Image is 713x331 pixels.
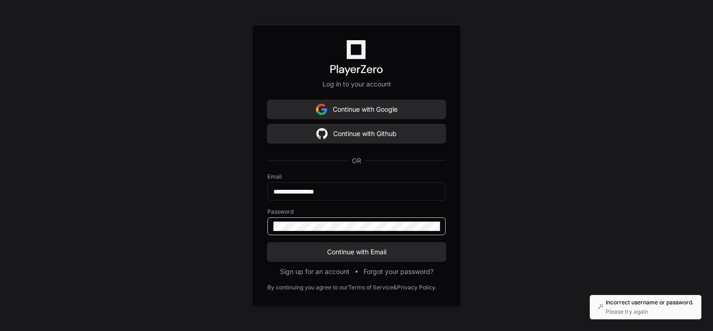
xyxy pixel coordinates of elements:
[267,173,446,180] label: Email
[363,267,433,276] button: Forgot your password?
[267,124,446,143] button: Continue with Github
[606,308,694,316] p: Please try again
[267,79,446,89] p: Log in to your account
[267,243,446,261] button: Continue with Email
[267,284,348,291] div: By continuing you agree to our
[280,267,350,276] button: Sign up for an account
[316,100,327,119] img: Sign in with google
[267,208,446,216] label: Password
[348,156,365,165] span: OR
[606,299,694,306] p: Incorrect username or password.
[316,124,328,143] img: Sign in with google
[267,247,446,257] span: Continue with Email
[397,284,436,291] a: Privacy Policy.
[393,284,397,291] div: &
[267,100,446,119] button: Continue with Google
[348,284,393,291] a: Terms of Service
